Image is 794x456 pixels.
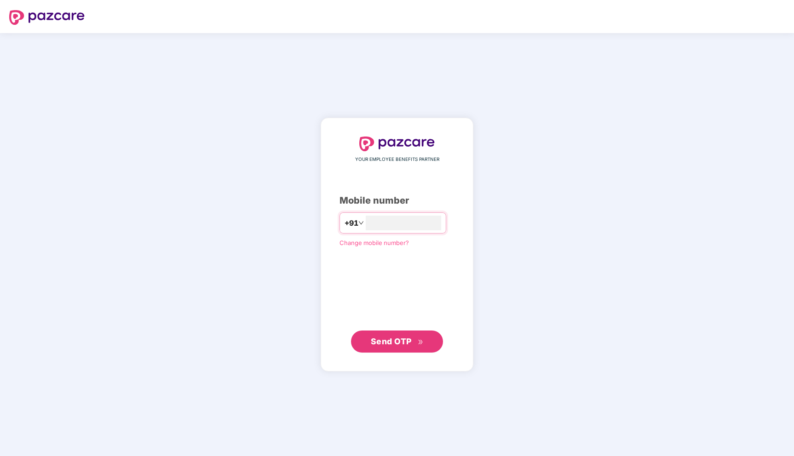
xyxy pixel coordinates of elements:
span: +91 [345,217,358,229]
span: Send OTP [371,336,412,346]
div: Mobile number [339,194,455,208]
img: logo [359,137,435,151]
a: Change mobile number? [339,239,409,246]
span: down [358,220,364,226]
span: YOUR EMPLOYEE BENEFITS PARTNER [355,156,439,163]
button: Send OTPdouble-right [351,331,443,353]
span: double-right [418,339,424,345]
img: logo [9,10,85,25]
